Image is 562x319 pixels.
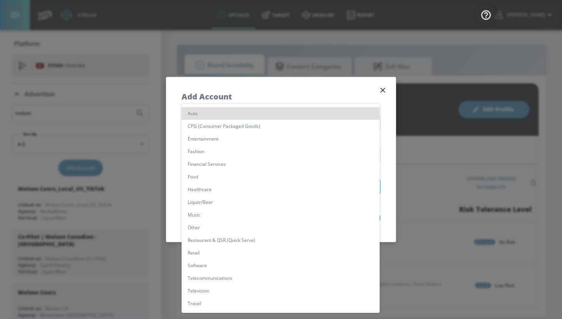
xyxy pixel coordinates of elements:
[182,208,380,221] li: Music
[182,221,380,234] li: Other
[182,284,380,297] li: Television
[182,120,380,132] li: CPG (Consumer Packaged Goods)
[182,297,380,310] li: Travel
[182,132,380,145] li: Entertainment
[182,234,380,246] li: Restaurant & QSR (Quick Serve)
[182,107,380,120] li: Auto
[182,246,380,259] li: Retail
[182,170,380,183] li: Food
[182,259,380,272] li: Software
[182,158,380,170] li: Financial Services
[182,196,380,208] li: Liquor/Beer
[182,145,380,158] li: Fashion
[475,4,497,25] button: Open Resource Center
[182,183,380,196] li: Healthcare
[182,272,380,284] li: Telecommunications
